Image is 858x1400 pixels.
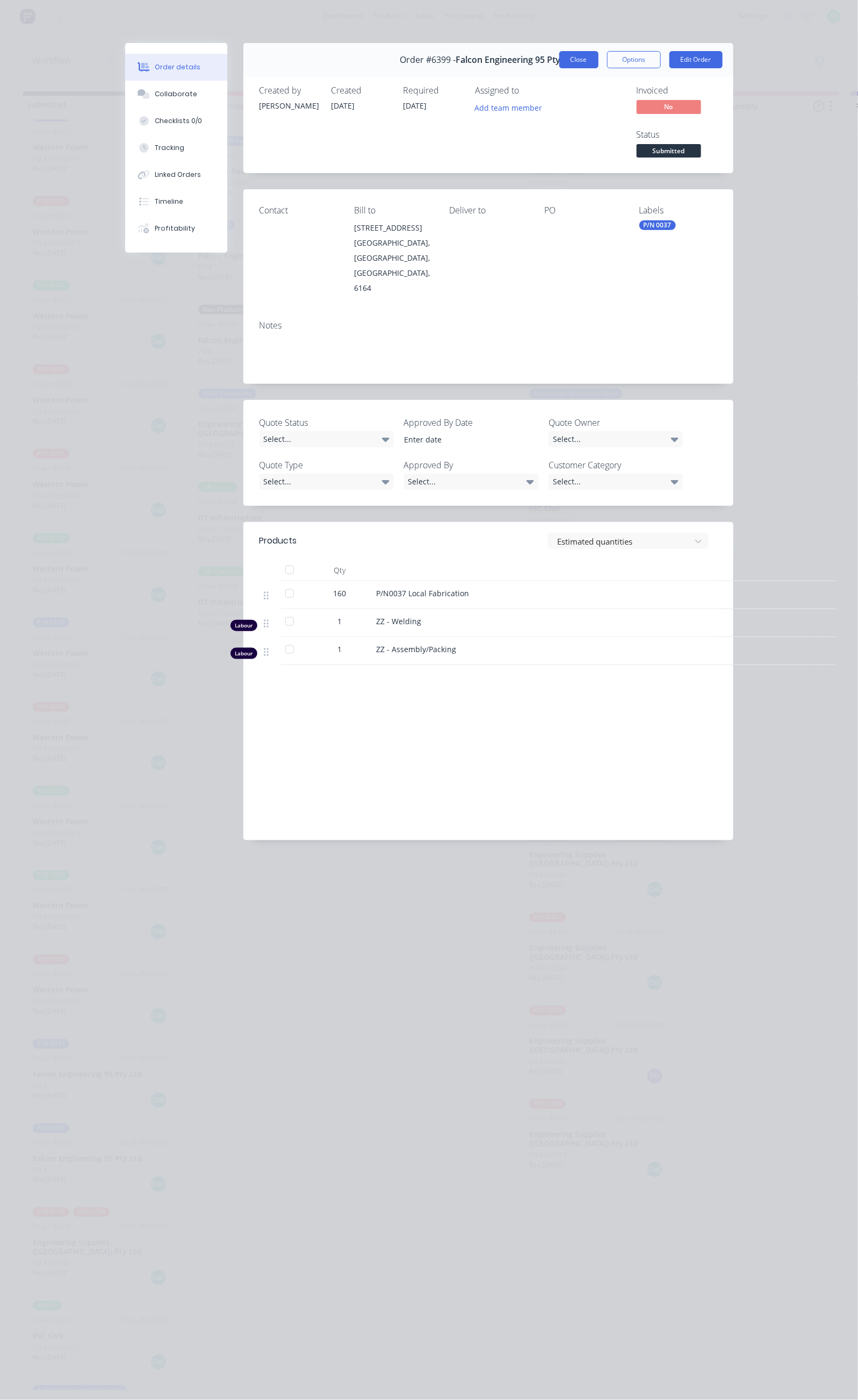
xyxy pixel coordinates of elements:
[639,220,676,230] div: P/N 0037
[155,116,202,126] div: Checklists 0/0
[125,161,227,188] button: Linked Orders
[403,101,427,111] span: [DATE]
[334,588,347,599] span: 160
[338,616,342,627] span: 1
[259,100,319,111] div: [PERSON_NAME]
[259,416,394,429] label: Quote Status
[404,416,538,429] label: Approved By Date
[338,644,342,655] span: 1
[549,459,683,472] label: Customer Category
[449,205,527,216] div: Deliver to
[377,616,422,626] span: ZZ - Welding
[125,108,227,134] button: Checklists 0/0
[155,170,201,180] div: Linked Orders
[354,220,432,296] div: [STREET_ADDRESS][GEOGRAPHIC_DATA], [GEOGRAPHIC_DATA], [GEOGRAPHIC_DATA], 6164
[404,459,538,472] label: Approved By
[155,62,200,72] div: Order details
[259,85,319,96] div: Created by
[155,143,184,153] div: Tracking
[639,205,717,216] div: Labels
[155,224,195,233] div: Profitability
[125,134,227,161] button: Tracking
[669,51,723,68] button: Edit Order
[377,588,470,598] span: P/N0037 Local Fabrication
[125,215,227,242] button: Profitability
[637,85,717,96] div: Invoiced
[230,620,257,631] div: Labour
[259,205,337,216] div: Contact
[331,101,355,111] span: [DATE]
[637,144,701,160] button: Submitted
[549,416,683,429] label: Quote Owner
[396,432,530,448] input: Enter date
[125,81,227,108] button: Collaborate
[155,197,183,206] div: Timeline
[377,644,457,654] span: ZZ - Assembly/Packing
[259,431,394,447] div: Select...
[354,220,432,235] div: [STREET_ADDRESS]
[404,474,538,490] div: Select...
[125,188,227,215] button: Timeline
[259,320,717,331] div: Notes
[456,55,576,65] span: Falcon Engineering 95 Pty Ltd
[155,89,197,99] div: Collaborate
[259,474,394,490] div: Select...
[549,431,683,447] div: Select...
[559,51,599,68] button: Close
[607,51,661,68] button: Options
[637,144,701,158] span: Submitted
[354,205,432,216] div: Bill to
[549,474,683,490] div: Select...
[308,560,372,581] div: Qty
[544,205,622,216] div: PO
[400,55,456,65] span: Order #6399 -
[331,85,391,96] div: Created
[259,534,297,547] div: Products
[475,100,549,115] button: Add team member
[475,85,583,96] div: Assigned to
[259,459,394,472] label: Quote Type
[125,54,227,81] button: Order details
[469,100,548,115] button: Add team member
[637,130,717,140] div: Status
[403,85,463,96] div: Required
[637,100,701,113] span: No
[230,648,257,659] div: Labour
[354,235,432,296] div: [GEOGRAPHIC_DATA], [GEOGRAPHIC_DATA], [GEOGRAPHIC_DATA], 6164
